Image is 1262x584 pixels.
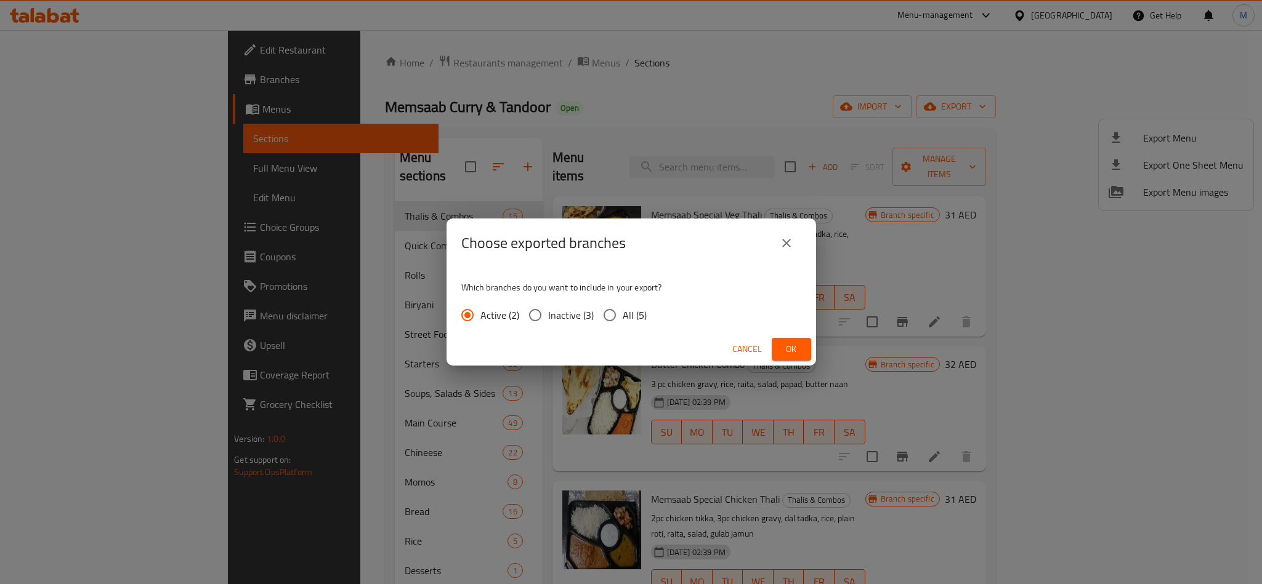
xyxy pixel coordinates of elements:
[461,233,626,253] h2: Choose exported branches
[727,338,767,361] button: Cancel
[461,281,801,294] p: Which branches do you want to include in your export?
[548,308,594,322] span: Inactive (3)
[772,338,811,361] button: Ok
[772,228,801,258] button: close
[480,308,519,322] span: Active (2)
[782,342,801,357] span: Ok
[623,308,647,322] span: All (5)
[732,342,762,357] span: Cancel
